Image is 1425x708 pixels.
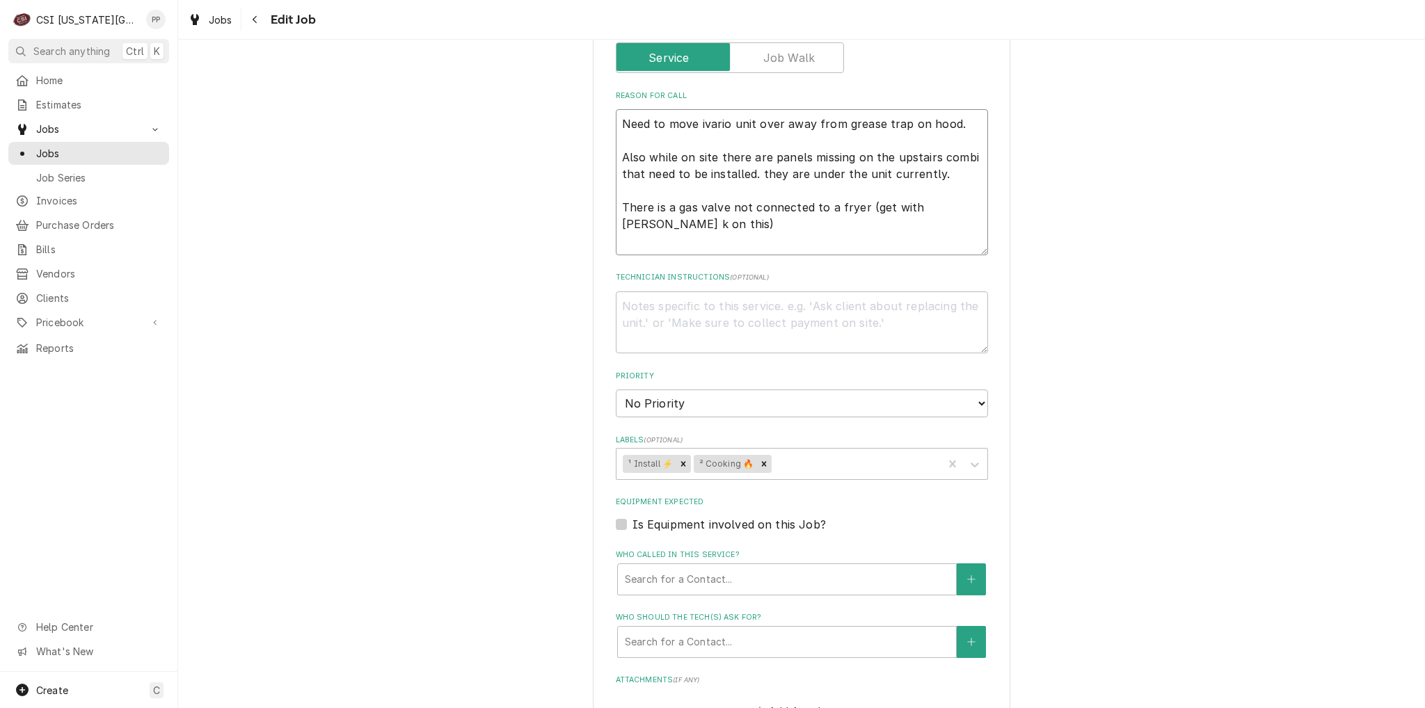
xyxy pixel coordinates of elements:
span: Search anything [33,44,110,58]
a: Job Series [8,166,169,189]
span: Reports [36,341,162,355]
a: Invoices [8,189,169,212]
a: Jobs [8,142,169,165]
span: Bills [36,242,162,257]
span: Job Series [36,170,162,185]
div: Philip Potter's Avatar [146,10,166,29]
span: Create [36,684,68,696]
label: Who should the tech(s) ask for? [616,612,988,623]
span: Home [36,73,162,88]
span: Ctrl [126,44,144,58]
div: ² Cooking 🔥 [694,455,757,473]
span: Clients [36,291,162,305]
svg: Create New Contact [967,574,976,584]
span: Jobs [36,122,141,136]
span: ( if any ) [673,676,699,684]
div: Labels [616,435,988,480]
div: Reason For Call [616,90,988,255]
div: CSI Kansas City's Avatar [13,10,32,29]
div: Priority [616,371,988,417]
span: Estimates [36,97,162,112]
a: Jobs [182,8,238,31]
label: Is Equipment involved on this Job? [632,516,826,533]
a: Purchase Orders [8,214,169,236]
span: ( optional ) [730,273,769,281]
a: Bills [8,238,169,261]
span: Jobs [36,146,162,161]
a: Go to Help Center [8,616,169,638]
a: Estimates [8,93,169,116]
label: Labels [616,435,988,446]
div: Who should the tech(s) ask for? [616,612,988,657]
label: Who called in this service? [616,549,988,561]
button: Navigate back [244,8,266,31]
span: K [154,44,160,58]
label: Equipment Expected [616,497,988,508]
a: Home [8,69,169,92]
div: Technician Instructions [616,272,988,353]
a: Clients [8,287,169,309]
span: Jobs [209,13,232,27]
div: ¹ Install ⚡️ [623,455,676,473]
button: Create New Contact [957,563,986,595]
div: Remove ¹ Install ⚡️ [676,455,691,473]
svg: Create New Contact [967,637,976,647]
div: CSI [US_STATE][GEOGRAPHIC_DATA] [36,13,138,27]
a: Vendors [8,262,169,285]
span: C [153,683,160,698]
span: Help Center [36,620,161,634]
span: Pricebook [36,315,141,330]
div: PP [146,10,166,29]
div: Equipment Expected [616,497,988,532]
button: Search anythingCtrlK [8,39,169,63]
span: What's New [36,644,161,659]
label: Attachments [616,675,988,686]
label: Technician Instructions [616,272,988,283]
label: Reason For Call [616,90,988,102]
textarea: Need to move ivario unit over away from grease trap on hood. Also while on site there are panels ... [616,109,988,255]
span: ( optional ) [644,436,683,444]
a: Go to Pricebook [8,311,169,334]
label: Priority [616,371,988,382]
div: Who called in this service? [616,549,988,595]
button: Create New Contact [957,626,986,658]
span: Vendors [36,266,162,281]
div: Remove ² Cooking 🔥 [756,455,772,473]
a: Reports [8,337,169,360]
span: Purchase Orders [36,218,162,232]
div: C [13,10,32,29]
a: Go to What's New [8,640,169,663]
div: Job Type [616,24,988,73]
span: Invoices [36,193,162,208]
a: Go to Jobs [8,118,169,140]
span: Edit Job [266,10,316,29]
